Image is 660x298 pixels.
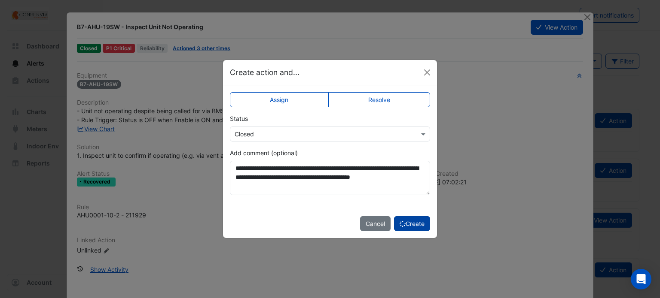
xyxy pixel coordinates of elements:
[360,216,391,231] button: Cancel
[631,269,651,289] div: Open Intercom Messenger
[230,114,248,123] label: Status
[230,92,329,107] label: Assign
[394,216,430,231] button: Create
[230,67,299,78] h5: Create action and...
[230,148,298,157] label: Add comment (optional)
[421,66,434,79] button: Close
[328,92,431,107] label: Resolve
